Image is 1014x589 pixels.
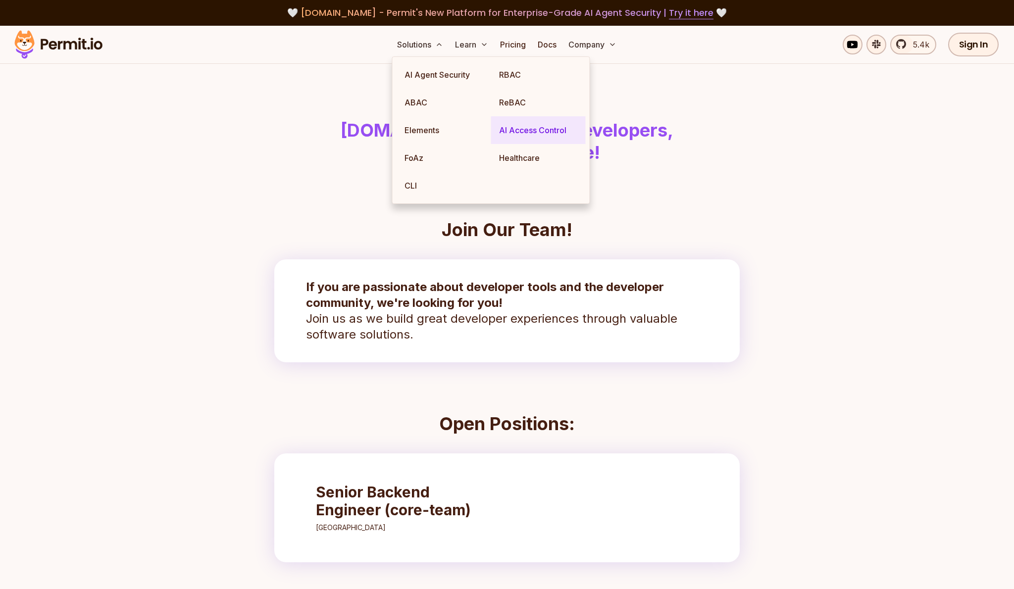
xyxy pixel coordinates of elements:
a: Elements [397,116,491,144]
a: Docs [534,35,560,54]
a: Try it here [669,6,713,19]
a: RBAC [491,61,586,89]
span: 5.4k [907,39,929,50]
h2: Join Our Team! [274,220,740,240]
a: AI Agent Security [397,61,491,89]
button: Solutions [393,35,447,54]
a: ReBAC [491,89,586,116]
span: [DOMAIN_NAME] - Permit's New Platform for Enterprise-Grade AI Agent Security | [301,6,713,19]
a: AI Access Control [491,116,586,144]
strong: If you are passionate about developer tools and the developer community, we're looking for you! [306,280,664,310]
h3: Senior Backend Engineer (core-team) [316,483,491,519]
div: 🤍 🤍 [24,6,990,20]
button: Learn [451,35,492,54]
img: Permit logo [10,28,107,61]
a: Healthcare [491,144,586,172]
h1: [DOMAIN_NAME] is Hiring Developers, Marketers, and more! [253,119,760,164]
p: Join us as we build great developer experiences through valuable software solutions. [306,279,708,343]
a: 5.4k [890,35,936,54]
a: Senior Backend Engineer (core-team)[GEOGRAPHIC_DATA] [306,473,501,542]
a: CLI [397,172,491,199]
a: Sign In [948,33,999,56]
button: Company [564,35,620,54]
a: ABAC [397,89,491,116]
a: FoAz [397,144,491,172]
p: [GEOGRAPHIC_DATA] [316,523,491,533]
a: Pricing [496,35,530,54]
h2: Open Positions: [274,414,740,434]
